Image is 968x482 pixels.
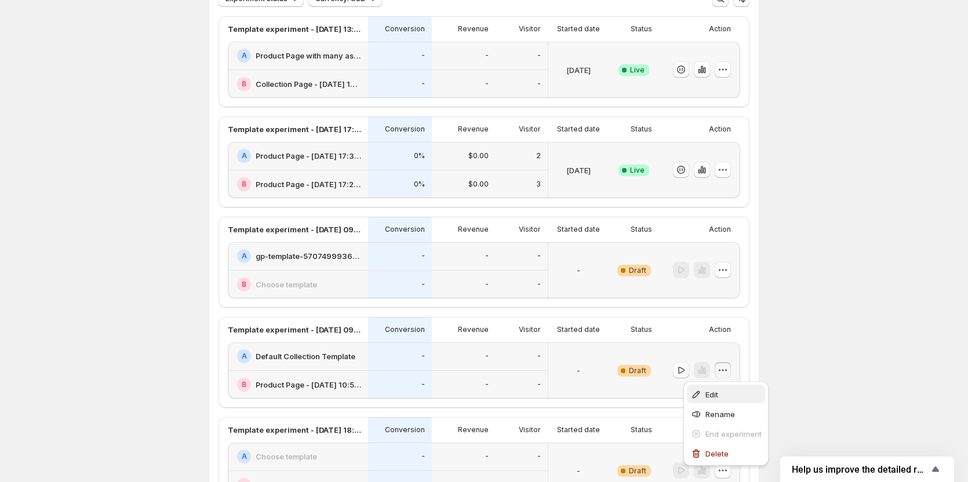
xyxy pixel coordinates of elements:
h2: Product Page - [DATE] 17:26:04 [256,178,361,190]
p: Status [631,24,652,34]
span: Live [630,166,645,175]
h2: gp-template-570749993632138464 [256,250,361,262]
p: Template experiment - [DATE] 17:24:08 [228,123,361,135]
h2: Product Page - [DATE] 10:58:20 [256,379,361,390]
p: - [485,452,489,461]
h2: B [242,280,246,289]
span: Help us improve the detailed report for A/B campaigns [792,464,929,475]
h2: A [242,352,247,361]
p: Visitor [519,225,541,234]
span: End experiment [705,429,762,439]
p: - [537,380,541,389]
h2: A [242,452,247,461]
span: Draft [629,366,646,375]
p: - [485,51,489,60]
p: Started date [557,425,600,434]
p: [DATE] [566,165,591,176]
p: Action [709,225,731,234]
p: Template experiment - [DATE] 18:49:05 [228,424,361,436]
p: - [421,251,425,261]
p: Visitor [519,425,541,434]
p: - [537,452,541,461]
p: Action [709,325,731,334]
p: - [537,251,541,261]
p: - [537,352,541,361]
p: Revenue [458,125,489,134]
p: $0.00 [468,180,489,189]
p: Visitor [519,125,541,134]
h2: Product Page with many assigned products [256,50,361,61]
p: $0.00 [468,151,489,160]
p: Revenue [458,425,489,434]
p: Template experiment - [DATE] 13:08:53 [228,23,361,35]
p: Visitor [519,325,541,334]
p: - [485,380,489,389]
p: - [537,79,541,89]
p: - [485,79,489,89]
p: - [577,365,580,377]
p: - [421,51,425,60]
p: 0% [414,180,425,189]
button: Delete [687,444,765,462]
p: Conversion [385,24,425,34]
button: Rename [687,404,765,423]
h2: Default Collection Template [256,350,355,362]
p: Started date [557,125,600,134]
span: Live [630,65,645,75]
span: Delete [705,449,729,458]
p: Conversion [385,125,425,134]
p: Action [709,125,731,134]
p: Visitor [519,24,541,34]
span: Edit [705,390,718,399]
h2: B [242,180,246,189]
p: - [485,280,489,289]
p: 3 [536,180,541,189]
button: Edit [687,385,765,403]
span: Draft [629,466,646,476]
p: 2 [536,151,541,160]
p: - [537,51,541,60]
p: Revenue [458,24,489,34]
p: Status [631,325,652,334]
h2: Collection Page - [DATE] 15:42:09 [256,78,361,90]
p: - [537,280,541,289]
p: - [485,251,489,261]
p: - [577,265,580,276]
h2: A [242,51,247,60]
button: Show survey - Help us improve the detailed report for A/B campaigns [792,462,942,476]
p: - [577,465,580,477]
h2: Choose template [256,451,317,462]
h2: Choose template [256,279,317,290]
p: - [421,79,425,89]
p: Template experiment - [DATE] 09:20:24 [228,224,361,235]
h2: B [242,79,246,89]
h2: A [242,251,247,261]
p: Conversion [385,425,425,434]
p: Revenue [458,325,489,334]
h2: B [242,380,246,389]
p: Action [709,24,731,34]
p: Started date [557,225,600,234]
p: Conversion [385,325,425,334]
p: - [485,352,489,361]
button: End experiment [687,424,765,443]
p: Status [631,225,652,234]
p: Started date [557,325,600,334]
p: - [421,380,425,389]
p: - [421,452,425,461]
p: Conversion [385,225,425,234]
h2: Product Page - [DATE] 17:36:51 [256,150,361,162]
span: Rename [705,410,735,419]
p: Status [631,425,652,434]
p: Revenue [458,225,489,234]
p: Status [631,125,652,134]
span: Draft [629,266,646,275]
p: Started date [557,24,600,34]
h2: A [242,151,247,160]
p: - [421,280,425,289]
p: - [421,352,425,361]
p: Template experiment - [DATE] 09:55:23 [228,324,361,335]
p: [DATE] [566,64,591,76]
p: 0% [414,151,425,160]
